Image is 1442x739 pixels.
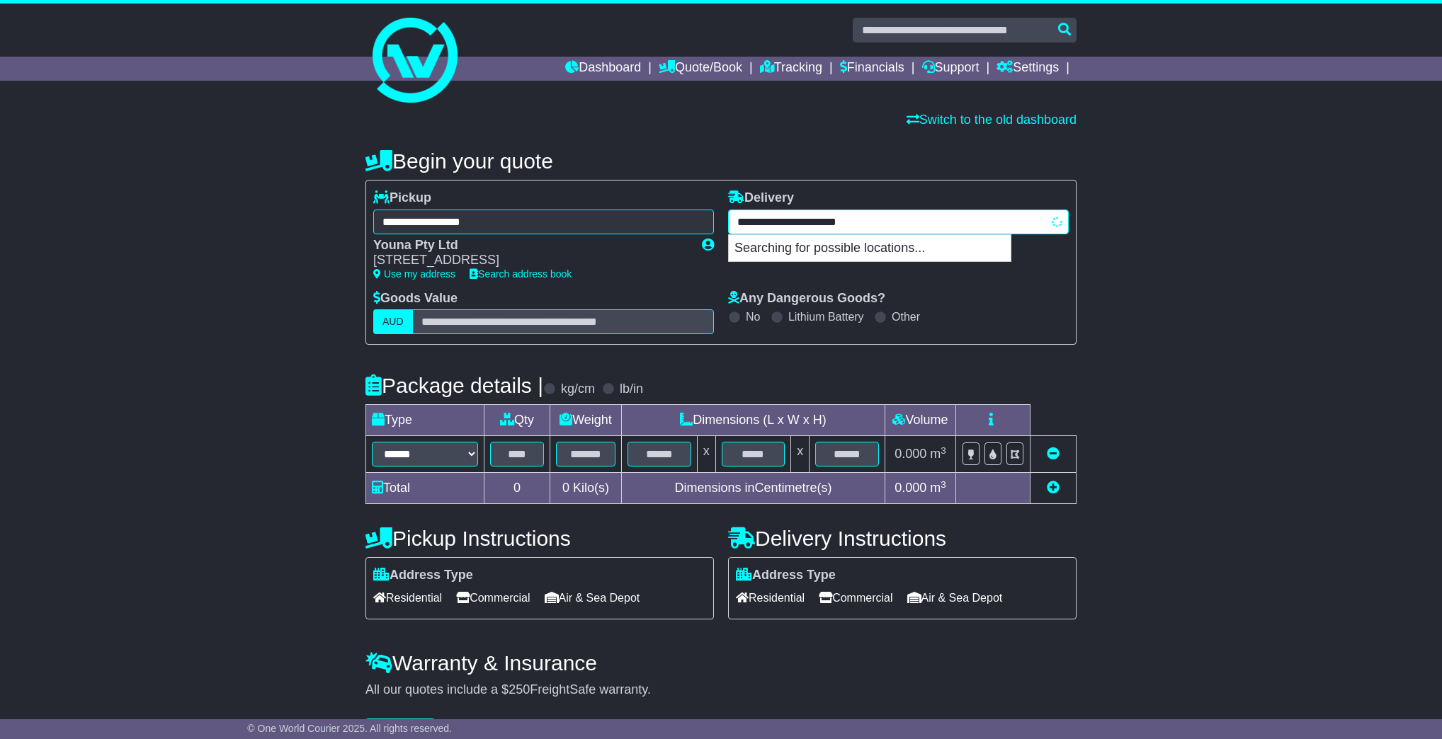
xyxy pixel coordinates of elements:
a: Switch to the old dashboard [907,113,1077,127]
label: Address Type [736,568,836,583]
div: All our quotes include a $ FreightSafe warranty. [365,682,1077,698]
a: Remove this item [1047,447,1060,461]
td: Type [366,405,484,436]
div: [STREET_ADDRESS] [373,253,688,268]
div: Youna Pty Ltd [373,238,688,253]
a: Tracking [760,57,822,81]
td: Qty [484,405,550,436]
h4: Delivery Instructions [728,527,1077,550]
sup: 3 [941,479,946,490]
h4: Package details | [365,374,543,397]
span: Commercial [456,587,530,609]
td: Dimensions (L x W x H) [621,405,885,436]
label: lb/in [620,382,643,397]
span: Air & Sea Depot [907,587,1003,609]
label: Address Type [373,568,473,583]
a: Quote/Book [659,57,742,81]
a: Support [922,57,980,81]
sup: 3 [941,445,946,456]
label: Delivery [728,190,794,206]
td: 0 [484,473,550,504]
td: x [791,436,810,473]
typeahead: Please provide city [728,210,1069,234]
span: 0.000 [895,481,926,495]
label: kg/cm [561,382,595,397]
td: Weight [550,405,622,436]
label: AUD [373,309,413,334]
span: Air & Sea Depot [545,587,640,609]
td: Volume [885,405,955,436]
h4: Begin your quote [365,149,1077,173]
a: Financials [840,57,904,81]
label: Pickup [373,190,431,206]
label: Lithium Battery [788,310,864,323]
h4: Pickup Instructions [365,527,714,550]
td: Kilo(s) [550,473,622,504]
span: Residential [736,587,805,609]
label: Any Dangerous Goods? [728,291,885,307]
span: m [930,481,946,495]
span: © One World Courier 2025. All rights reserved. [247,723,452,734]
span: 0 [562,481,569,495]
td: Dimensions in Centimetre(s) [621,473,885,504]
span: 250 [509,682,530,697]
a: Settings [997,57,1059,81]
span: Residential [373,587,442,609]
a: Use my address [373,268,455,280]
h4: Warranty & Insurance [365,651,1077,675]
span: Commercial [819,587,892,609]
a: Search address book [470,268,572,280]
td: Total [366,473,484,504]
a: Dashboard [565,57,641,81]
a: Add new item [1047,481,1060,495]
span: m [930,447,946,461]
p: Searching for possible locations... [729,235,1011,262]
label: Other [892,310,920,323]
span: 0.000 [895,447,926,461]
td: x [697,436,715,473]
label: Goods Value [373,291,458,307]
label: No [746,310,760,323]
